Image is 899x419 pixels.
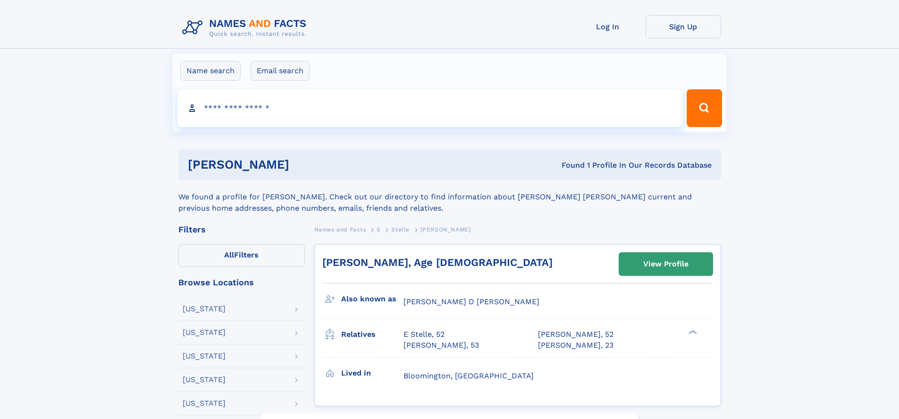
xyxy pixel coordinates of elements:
[538,329,613,340] a: [PERSON_NAME], 52
[183,376,226,384] div: [US_STATE]
[391,223,410,235] a: Stelle
[341,326,403,342] h3: Relatives
[570,15,646,38] a: Log In
[686,329,697,335] div: ❯
[538,340,613,351] a: [PERSON_NAME], 23
[341,365,403,381] h3: Lived in
[322,257,553,268] a: [PERSON_NAME], Age [DEMOGRAPHIC_DATA]
[180,61,241,81] label: Name search
[377,223,381,235] a: S
[314,223,366,235] a: Names and Facts
[183,352,226,360] div: [US_STATE]
[251,61,310,81] label: Email search
[403,340,479,351] a: [PERSON_NAME], 53
[403,371,534,380] span: Bloomington, [GEOGRAPHIC_DATA]
[178,225,305,234] div: Filters
[341,291,403,307] h3: Also known as
[188,159,426,171] h1: [PERSON_NAME]
[403,329,445,340] a: E Stelle, 52
[183,329,226,336] div: [US_STATE]
[178,278,305,287] div: Browse Locations
[643,253,689,275] div: View Profile
[183,400,226,407] div: [US_STATE]
[178,244,305,267] label: Filters
[178,180,721,214] div: We found a profile for [PERSON_NAME]. Check out our directory to find information about [PERSON_N...
[425,160,712,171] div: Found 1 Profile In Our Records Database
[377,226,381,233] span: S
[178,15,314,41] img: Logo Names and Facts
[224,250,234,259] span: All
[391,226,410,233] span: Stelle
[183,305,226,313] div: [US_STATE]
[687,89,722,127] button: Search Button
[619,253,713,275] a: View Profile
[403,297,539,306] span: [PERSON_NAME] D [PERSON_NAME]
[177,89,683,127] input: search input
[646,15,721,38] a: Sign Up
[420,226,471,233] span: [PERSON_NAME]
